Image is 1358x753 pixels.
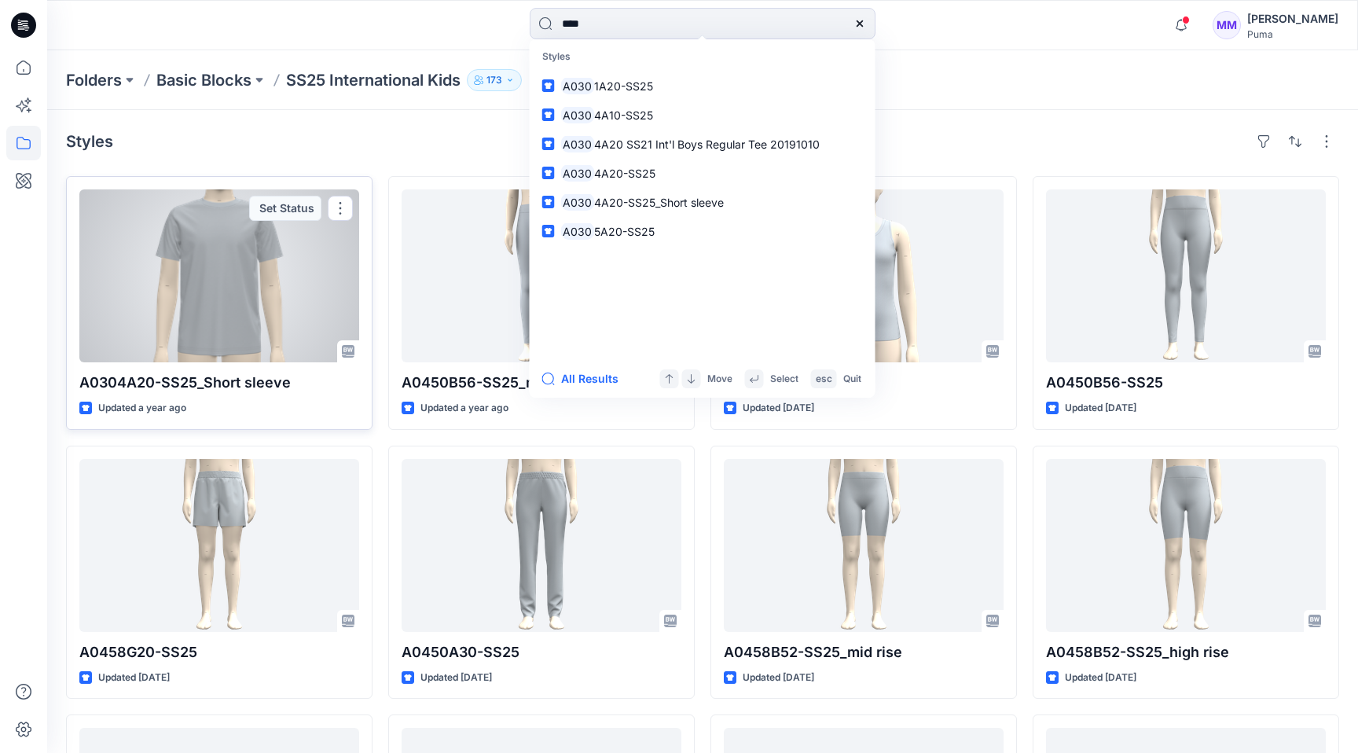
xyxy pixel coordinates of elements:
[533,217,872,246] a: A0305A20-SS25
[724,641,1004,663] p: A0458B52-SS25_mid rise
[533,130,872,159] a: A0304A20 SS21 Int'l Boys Regular Tee 20191010
[542,369,629,388] button: All Results
[561,222,595,241] mark: A030
[594,79,653,93] span: 1A20-SS25
[533,159,872,188] a: A0304A20-SS25
[1065,670,1136,686] p: Updated [DATE]
[743,670,814,686] p: Updated [DATE]
[79,459,359,632] a: A0458G20-SS25
[98,670,170,686] p: Updated [DATE]
[533,188,872,217] a: A0304A20-SS25_Short sleeve
[402,189,681,362] a: A0450B56-SS25_mid waist
[66,69,122,91] a: Folders
[816,371,832,388] p: esc
[561,193,595,211] mark: A030
[843,371,861,388] p: Quit
[1046,459,1326,632] a: A0458B52-SS25_high rise
[1247,28,1338,40] div: Puma
[561,106,595,124] mark: A030
[156,69,251,91] a: Basic Blocks
[402,641,681,663] p: A0450A30-SS25
[707,371,732,388] p: Move
[561,164,595,182] mark: A030
[770,371,798,388] p: Select
[743,400,814,417] p: Updated [DATE]
[420,670,492,686] p: Updated [DATE]
[594,167,655,180] span: 4A20-SS25
[594,108,653,122] span: 4A10-SS25
[594,196,724,209] span: 4A20-SS25_Short sleeve
[402,459,681,632] a: A0450A30-SS25
[1046,372,1326,394] p: A0450B56-SS25
[561,135,595,153] mark: A030
[1213,11,1241,39] div: MM
[286,69,461,91] p: SS25 International Kids
[486,72,502,89] p: 173
[1046,189,1326,362] a: A0450B56-SS25
[467,69,522,91] button: 173
[79,641,359,663] p: A0458G20-SS25
[1247,9,1338,28] div: [PERSON_NAME]
[79,372,359,394] p: A0304A20-SS25_Short sleeve
[1065,400,1136,417] p: Updated [DATE]
[724,459,1004,632] a: A0458B52-SS25_mid rise
[594,225,655,238] span: 5A20-SS25
[66,132,113,151] h4: Styles
[561,77,595,95] mark: A030
[594,138,820,151] span: 4A20 SS21 Int'l Boys Regular Tee 20191010
[533,42,872,72] p: Styles
[420,400,508,417] p: Updated a year ago
[533,101,872,130] a: A0304A10-SS25
[79,189,359,362] a: A0304A20-SS25_Short sleeve
[402,372,681,394] p: A0450B56-SS25_mid waist
[533,72,872,101] a: A0301A20-SS25
[98,400,186,417] p: Updated a year ago
[1046,641,1326,663] p: A0458B52-SS25_high rise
